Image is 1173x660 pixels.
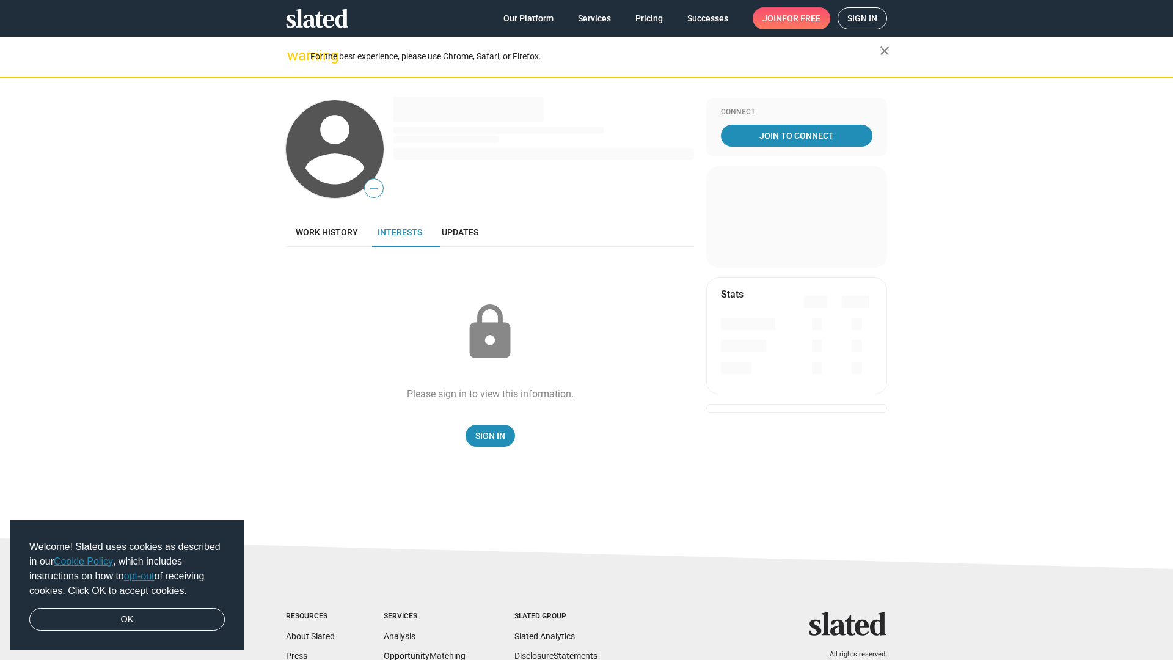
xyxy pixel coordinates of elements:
a: About Slated [286,631,335,641]
a: Services [568,7,621,29]
a: Successes [678,7,738,29]
a: Join To Connect [721,125,872,147]
div: Connect [721,108,872,117]
a: Slated Analytics [514,631,575,641]
span: Services [578,7,611,29]
span: Work history [296,227,358,237]
span: Interests [378,227,422,237]
a: Work history [286,218,368,247]
a: Sign In [466,425,515,447]
span: Sign in [847,8,877,29]
a: Joinfor free [753,7,830,29]
a: Our Platform [494,7,563,29]
span: Join To Connect [723,125,870,147]
span: Pricing [635,7,663,29]
mat-card-title: Stats [721,288,744,301]
span: Join [762,7,820,29]
mat-icon: lock [459,302,521,363]
div: For the best experience, please use Chrome, Safari, or Firefox. [310,48,880,65]
span: for free [782,7,820,29]
span: Updates [442,227,478,237]
div: Please sign in to view this information. [407,387,574,400]
span: Sign In [475,425,505,447]
span: — [365,181,383,197]
a: Sign in [838,7,887,29]
span: Welcome! Slated uses cookies as described in our , which includes instructions on how to of recei... [29,540,225,598]
div: Slated Group [514,612,597,621]
span: Our Platform [503,7,554,29]
div: Services [384,612,466,621]
mat-icon: close [877,43,892,58]
a: opt-out [124,571,155,581]
div: Resources [286,612,335,621]
span: Successes [687,7,728,29]
a: Updates [432,218,488,247]
a: Analysis [384,631,415,641]
a: Interests [368,218,432,247]
a: dismiss cookie message [29,608,225,631]
a: Pricing [626,7,673,29]
mat-icon: warning [287,48,302,63]
a: Cookie Policy [54,556,113,566]
div: cookieconsent [10,520,244,651]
